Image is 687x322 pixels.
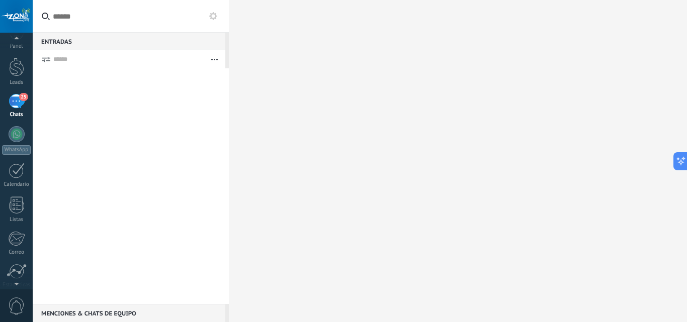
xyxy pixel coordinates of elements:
div: Leads [2,79,31,86]
div: Chats [2,112,31,118]
div: Correo [2,249,31,256]
div: Menciones & Chats de equipo [33,304,225,322]
span: 25 [19,93,28,101]
button: Más [204,50,225,68]
div: Entradas [33,32,225,50]
div: Listas [2,217,31,223]
div: WhatsApp [2,145,31,155]
div: Calendario [2,181,31,188]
